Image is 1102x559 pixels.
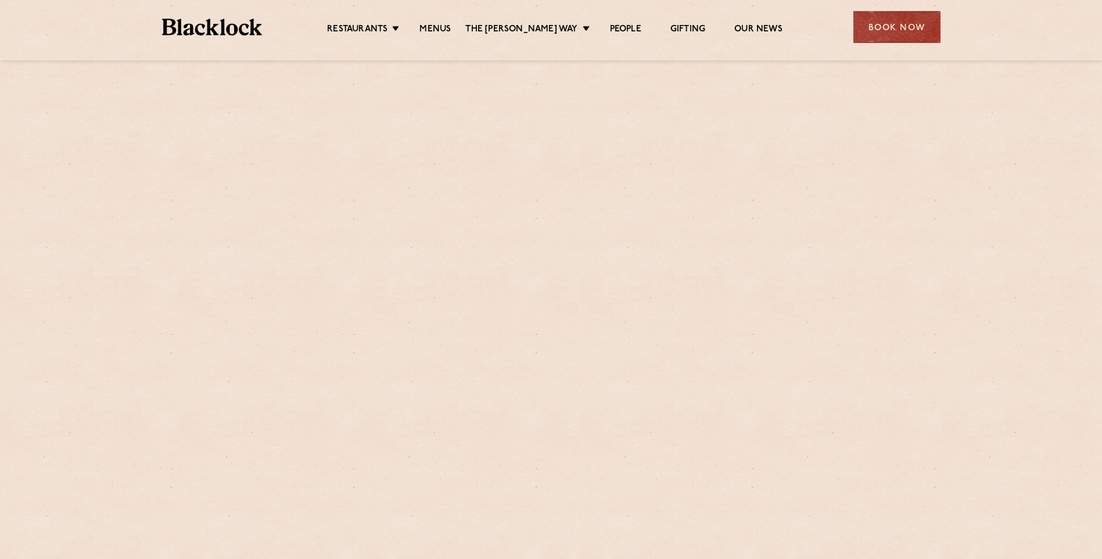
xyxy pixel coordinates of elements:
[853,11,941,43] div: Book Now
[610,24,641,37] a: People
[465,24,577,37] a: The [PERSON_NAME] Way
[327,24,387,37] a: Restaurants
[419,24,451,37] a: Menus
[162,19,263,35] img: BL_Textured_Logo-footer-cropped.svg
[734,24,782,37] a: Our News
[670,24,705,37] a: Gifting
